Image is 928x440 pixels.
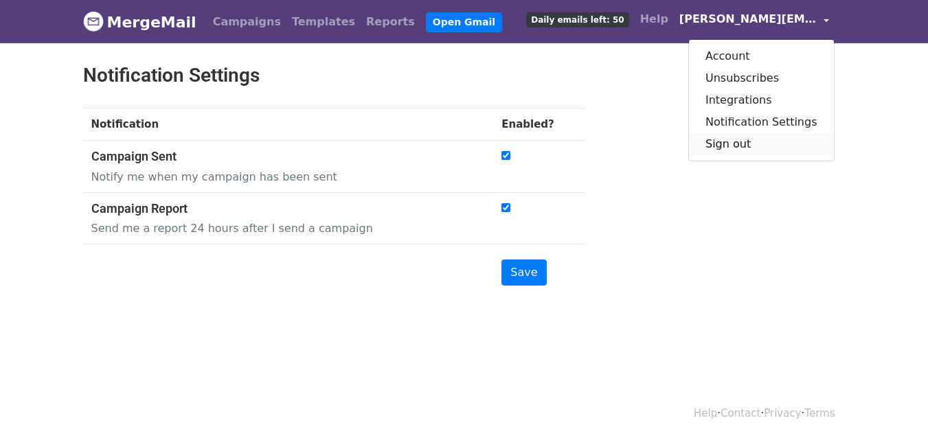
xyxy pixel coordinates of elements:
a: Reports [361,8,420,36]
a: Account [689,45,834,67]
a: Contact [721,407,760,419]
h5: Campaign Report [91,201,472,216]
a: Daily emails left: 50 [521,5,634,33]
h2: Notification Settings [83,64,585,87]
th: Enabled? [493,108,584,141]
p: Notify me when my campaign has been sent [91,170,472,184]
a: Help [694,407,717,419]
a: Help [635,5,674,33]
span: Daily emails left: 50 [526,12,629,27]
a: Privacy [764,407,801,419]
div: [PERSON_NAME][EMAIL_ADDRESS][DOMAIN_NAME] [688,39,835,161]
a: Open Gmail [426,12,502,32]
img: MergeMail logo [83,11,104,32]
a: MergeMail [83,8,196,36]
a: Sign out [689,133,834,155]
a: [PERSON_NAME][EMAIL_ADDRESS][DOMAIN_NAME] [674,5,835,38]
th: Notification [83,108,494,141]
a: Terms [804,407,835,419]
a: Integrations [689,89,834,111]
a: Templates [286,8,361,36]
iframe: Chat Widget [859,374,928,440]
span: [PERSON_NAME][EMAIL_ADDRESS][DOMAIN_NAME] [679,11,817,27]
h5: Campaign Sent [91,149,472,164]
a: Notification Settings [689,111,834,133]
p: Send me a report 24 hours after I send a campaign [91,221,472,235]
a: Campaigns [207,8,286,36]
input: Save [501,259,546,286]
a: Unsubscribes [689,67,834,89]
